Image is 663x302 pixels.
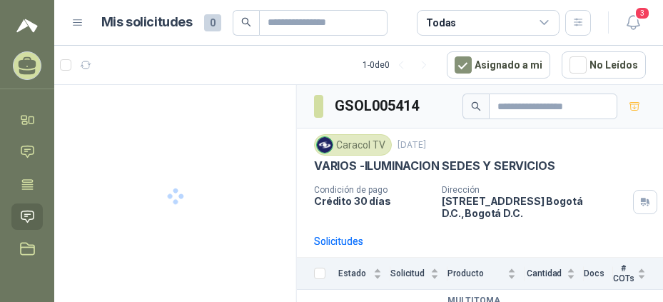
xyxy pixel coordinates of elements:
p: VARIOS -ILUMINACION SEDES Y SERVICIOS [314,158,555,173]
div: 1 - 0 de 0 [363,54,435,76]
p: Dirección [442,185,627,195]
div: Todas [426,15,456,31]
span: Producto [447,268,505,278]
div: Solicitudes [314,233,363,249]
th: Cantidad [525,258,584,290]
span: 3 [634,6,650,20]
span: Estado [334,268,370,278]
div: Caracol TV [314,134,392,156]
img: Company Logo [317,137,333,153]
p: [STREET_ADDRESS] Bogotá D.C. , Bogotá D.C. [442,195,627,219]
button: No Leídos [562,51,646,79]
h1: Mis solicitudes [101,12,193,33]
span: Cantidad [525,268,564,278]
th: Producto [447,258,525,290]
span: 0 [204,14,221,31]
img: Logo peakr [16,17,38,34]
p: [DATE] [398,139,426,152]
p: Crédito 30 días [314,195,430,207]
span: Solicitud [390,268,427,278]
p: Condición de pago [314,185,430,195]
span: # COTs [613,263,634,283]
th: Solicitud [390,258,447,290]
th: Docs [584,258,613,290]
th: Estado [334,258,390,290]
span: search [471,101,481,111]
button: Asignado a mi [447,51,550,79]
span: search [241,17,251,27]
button: 3 [620,10,646,36]
th: # COTs [613,258,663,290]
h3: GSOL005414 [335,95,421,117]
